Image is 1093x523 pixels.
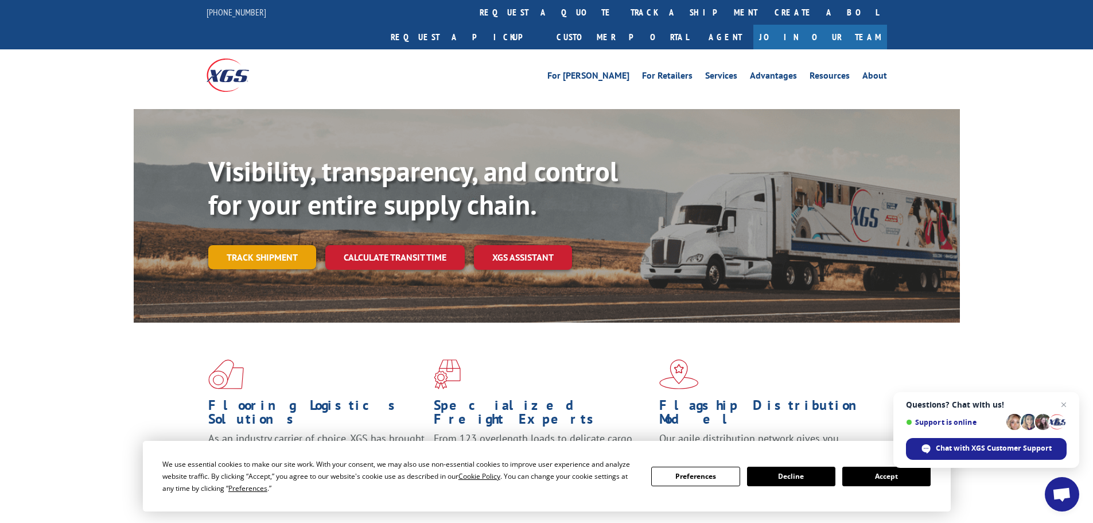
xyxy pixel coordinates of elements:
a: For [PERSON_NAME] [547,71,629,84]
button: Decline [747,467,835,486]
h1: Flagship Distribution Model [659,398,876,432]
span: Chat with XGS Customer Support [906,438,1067,460]
a: Agent [697,25,753,49]
img: xgs-icon-focused-on-flooring-red [434,359,461,389]
h1: Flooring Logistics Solutions [208,398,425,432]
a: Join Our Team [753,25,887,49]
img: xgs-icon-total-supply-chain-intelligence-red [208,359,244,389]
span: As an industry carrier of choice, XGS has brought innovation and dedication to flooring logistics... [208,432,425,472]
button: Preferences [651,467,740,486]
a: Open chat [1045,477,1079,512]
span: Preferences [228,483,267,493]
div: Cookie Consent Prompt [143,441,951,512]
img: xgs-icon-flagship-distribution-model-red [659,359,699,389]
a: For Retailers [642,71,693,84]
span: Questions? Chat with us! [906,400,1067,409]
p: From 123 overlength loads to delicate cargo, our experienced staff knows the best way to move you... [434,432,651,483]
a: Customer Portal [548,25,697,49]
span: Our agile distribution network gives you nationwide inventory management on demand. [659,432,870,459]
h1: Specialized Freight Experts [434,398,651,432]
a: Services [705,71,737,84]
a: Track shipment [208,245,316,269]
a: About [862,71,887,84]
a: [PHONE_NUMBER] [207,6,266,18]
button: Accept [842,467,931,486]
a: Advantages [750,71,797,84]
span: Support is online [906,418,1002,427]
b: Visibility, transparency, and control for your entire supply chain. [208,153,618,222]
a: Request a pickup [382,25,548,49]
a: Resources [810,71,850,84]
a: Calculate transit time [325,245,465,270]
span: Chat with XGS Customer Support [936,443,1052,454]
a: XGS ASSISTANT [474,245,572,270]
div: We use essential cookies to make our site work. With your consent, we may also use non-essential ... [162,458,637,494]
span: Cookie Policy [458,471,500,481]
